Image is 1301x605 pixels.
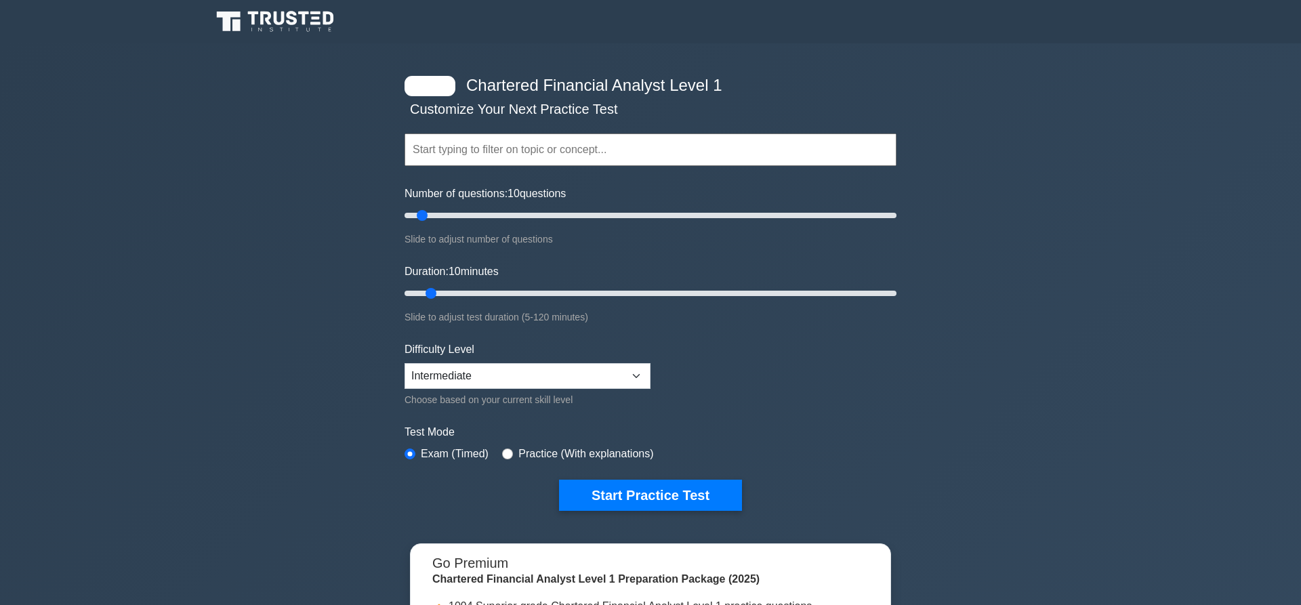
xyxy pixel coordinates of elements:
span: 10 [508,188,520,199]
label: Exam (Timed) [421,446,489,462]
button: Start Practice Test [559,480,742,511]
div: Slide to adjust number of questions [405,231,896,247]
label: Difficulty Level [405,341,474,358]
span: 10 [449,266,461,277]
div: Slide to adjust test duration (5-120 minutes) [405,309,896,325]
label: Number of questions: questions [405,186,566,202]
h4: Chartered Financial Analyst Level 1 [461,76,830,96]
div: Choose based on your current skill level [405,392,650,408]
label: Duration: minutes [405,264,499,280]
label: Practice (With explanations) [518,446,653,462]
label: Test Mode [405,424,896,440]
input: Start typing to filter on topic or concept... [405,133,896,166]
